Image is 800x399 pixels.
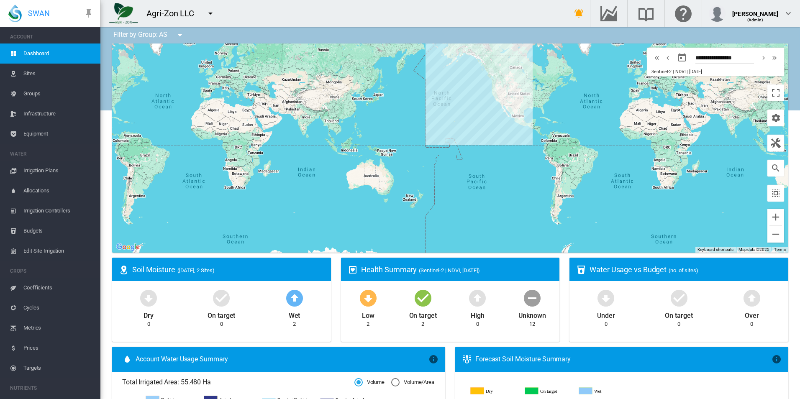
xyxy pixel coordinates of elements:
div: On target [409,308,437,320]
span: Allocations [23,181,94,201]
div: Water Usage vs Budget [590,264,782,275]
button: icon-cog [767,110,784,126]
span: WATER [10,147,94,161]
span: Sites [23,64,94,84]
div: On target [208,308,235,320]
span: Irrigation Plans [23,161,94,181]
md-icon: icon-arrow-down-bold-circle [138,288,159,308]
md-icon: icon-magnify [771,163,781,173]
md-icon: icon-arrow-down-bold-circle [596,288,616,308]
div: 12 [529,320,535,328]
md-icon: icon-menu-down [205,8,215,18]
div: 0 [677,320,680,328]
button: md-calendar [674,49,690,66]
md-icon: icon-arrow-up-bold-circle [467,288,487,308]
md-icon: icon-chevron-double-left [652,53,662,63]
span: (no. of sites) [669,267,698,274]
a: Terms [774,247,786,252]
div: Dry [144,308,154,320]
md-icon: Click here for help [673,8,693,18]
span: Budgets [23,221,94,241]
md-icon: icon-information [772,354,782,364]
button: icon-select-all [767,185,784,202]
span: Infrastructure [23,104,94,124]
md-icon: icon-arrow-up-bold-circle [285,288,305,308]
div: Health Summary [361,264,553,275]
md-icon: icon-cup-water [576,265,586,275]
div: Under [597,308,615,320]
button: Zoom in [767,209,784,225]
md-icon: icon-bell-ring [574,8,584,18]
span: Targets [23,358,94,378]
div: 0 [605,320,608,328]
md-icon: icon-menu-down [175,30,185,40]
g: Dry [471,387,518,395]
md-icon: icon-pin [84,8,94,18]
div: Wet [289,308,300,320]
span: Groups [23,84,94,104]
md-icon: icon-arrow-down-bold-circle [358,288,378,308]
div: Unknown [518,308,546,320]
span: NUTRIENTS [10,381,94,395]
button: icon-menu-down [172,27,188,43]
div: [PERSON_NAME] [732,6,778,15]
button: icon-chevron-double-left [651,53,662,63]
md-icon: icon-minus-circle [522,288,542,308]
md-icon: icon-chevron-right [759,53,768,63]
div: 0 [220,320,223,328]
md-icon: Go to the Data Hub [599,8,619,18]
button: Toggle fullscreen view [767,84,784,101]
md-icon: icon-information [428,354,438,364]
g: On target [525,387,573,395]
g: Wet [579,387,627,395]
md-icon: Search the knowledge base [636,8,656,18]
span: Coefficients [23,278,94,298]
a: Open this area in Google Maps (opens a new window) [114,242,142,253]
div: Low [362,308,374,320]
md-radio-button: Volume [354,379,385,386]
span: Cycles [23,298,94,318]
button: icon-bell-ring [571,5,587,22]
span: Sentinel-2 | NDVI [651,69,685,74]
md-icon: icon-map-marker-radius [119,265,129,275]
img: Google [114,242,142,253]
div: 2 [367,320,369,328]
span: Total Irrigated Area: 55.480 Ha [122,378,354,387]
md-icon: icon-heart-box-outline [348,265,358,275]
md-icon: icon-water [122,354,132,364]
span: ([DATE], 2 Sites) [177,267,215,274]
button: icon-chevron-right [758,53,769,63]
md-icon: icon-select-all [771,188,781,198]
button: icon-chevron-left [662,53,673,63]
span: Equipment [23,124,94,144]
span: Account Water Usage Summary [136,355,428,364]
img: profile.jpg [709,5,726,22]
span: Prices [23,338,94,358]
span: Dashboard [23,43,94,64]
md-icon: icon-chevron-down [783,8,793,18]
div: 0 [147,320,150,328]
span: Irrigation Controllers [23,201,94,221]
span: CROPS [10,264,94,278]
span: Metrics [23,318,94,338]
div: 0 [750,320,753,328]
button: icon-magnify [767,160,784,176]
md-icon: icon-cog [771,113,781,123]
img: 7FicoSLW9yRjj7F2+0uvjPufP+ga39vogPu+G1+wvBtcm3fNv859aGr42DJ5pXiEAAAAAAAAAAAAAAAAAAAAAAAAAAAAAAAAA... [109,3,138,24]
span: ACCOUNT [10,30,94,43]
img: SWAN-Landscape-Logo-Colour-drop.png [8,5,22,22]
div: On target [665,308,692,320]
span: Edit Site Irrigation [23,241,94,261]
md-icon: icon-thermometer-lines [462,354,472,364]
div: Over [745,308,759,320]
span: | [DATE] [687,69,702,74]
div: 0 [476,320,479,328]
md-icon: icon-arrow-up-bold-circle [742,288,762,308]
md-icon: icon-chevron-double-right [770,53,779,63]
md-icon: icon-checkbox-marked-circle [211,288,231,308]
span: SWAN [28,8,50,18]
button: Zoom out [767,226,784,243]
span: (Sentinel-2 | NDVI, [DATE]) [419,267,479,274]
div: Filter by Group: AS [107,27,191,43]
